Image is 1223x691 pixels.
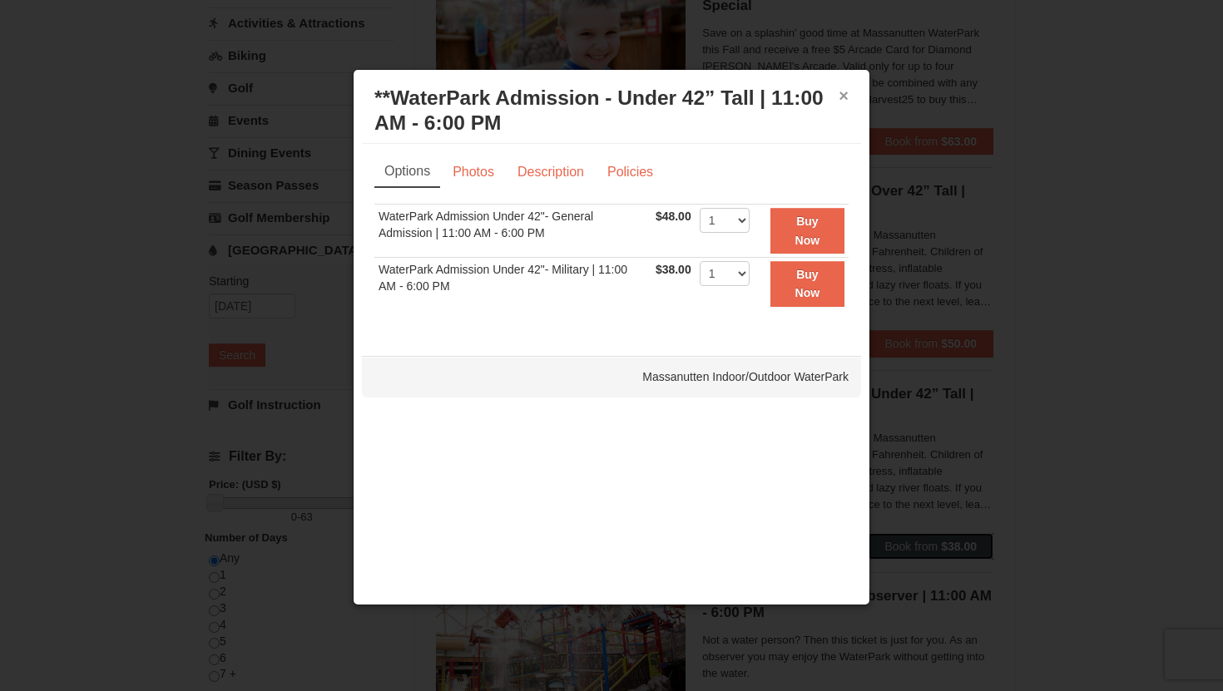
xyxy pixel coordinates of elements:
a: Options [374,156,440,188]
strong: Buy Now [795,215,820,246]
span: $38.00 [656,263,691,276]
button: Buy Now [770,261,844,307]
span: $48.00 [656,210,691,223]
a: Policies [597,156,664,188]
h3: **WaterPark Admission - Under 42” Tall | 11:00 AM - 6:00 PM [374,86,849,136]
button: Buy Now [770,208,844,254]
div: Massanutten Indoor/Outdoor WaterPark [362,356,861,397]
button: × [839,87,849,104]
td: WaterPark Admission Under 42"- Military | 11:00 AM - 6:00 PM [374,257,651,309]
a: Photos [442,156,505,188]
td: WaterPark Admission Under 42"- General Admission | 11:00 AM - 6:00 PM [374,205,651,258]
a: Description [507,156,595,188]
strong: Buy Now [795,268,820,299]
